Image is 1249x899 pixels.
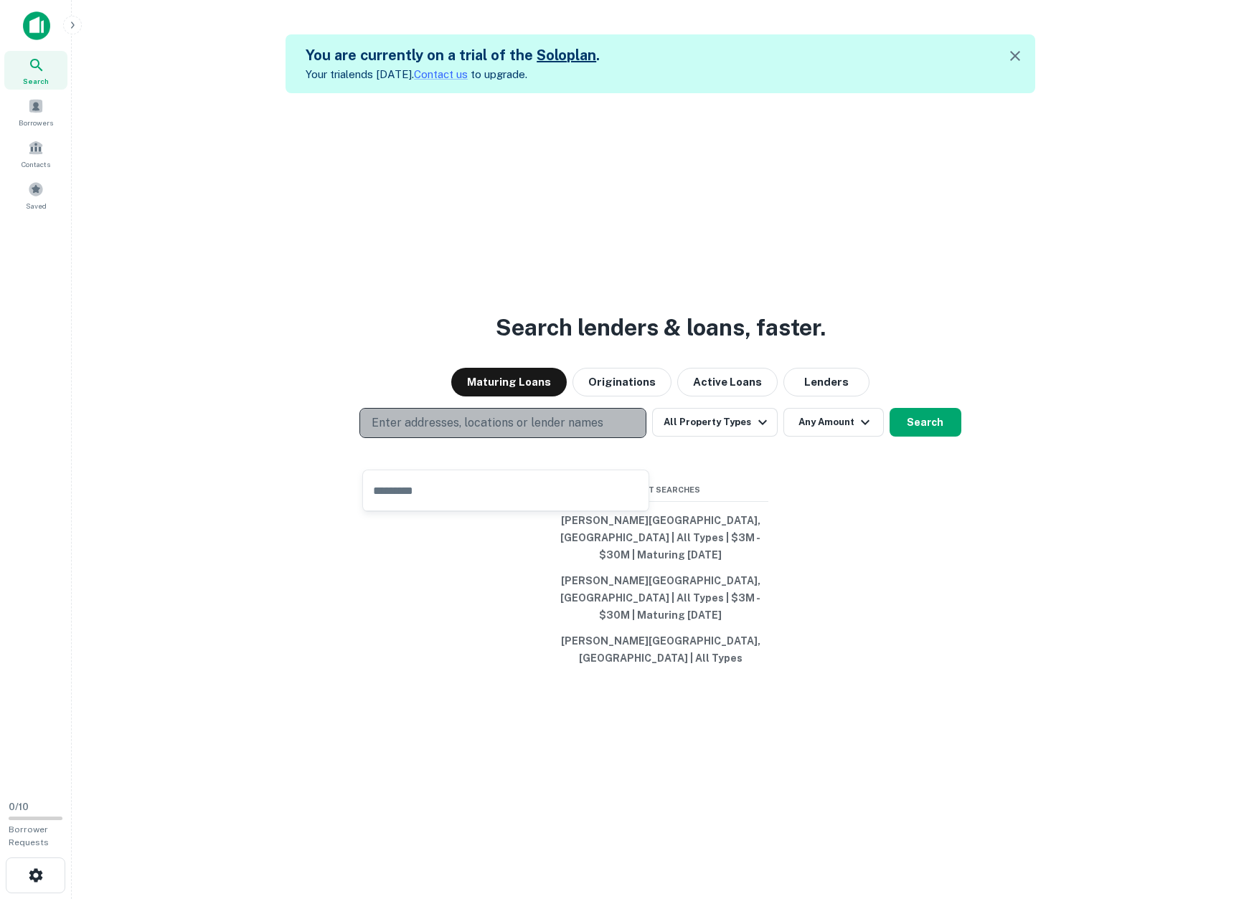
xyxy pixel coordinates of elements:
a: Borrowers [4,92,67,131]
button: [PERSON_NAME][GEOGRAPHIC_DATA], [GEOGRAPHIC_DATA] | All Types | $3M - $30M | Maturing [DATE] [553,568,768,628]
span: Saved [26,200,47,211]
button: Originations [572,368,671,396]
span: 0 / 10 [9,802,29,812]
button: Active Loans [677,368,778,396]
span: Borrowers [19,117,53,128]
a: Contacts [4,134,67,173]
h3: Search lenders & loans, faster. [496,310,826,345]
button: Lenders [783,368,869,396]
a: Soloplan [537,47,596,64]
iframe: Chat Widget [1177,784,1249,853]
button: All Property Types [652,408,777,437]
p: Enter addresses, locations or lender names [372,414,603,432]
button: Search [890,408,961,437]
span: Contacts [22,158,50,170]
h5: You are currently on a trial of the . [306,44,600,66]
button: Enter addresses, locations or lender names [359,408,646,438]
a: Saved [4,176,67,214]
button: Maturing Loans [451,368,567,396]
img: capitalize-icon.png [23,11,50,40]
button: [PERSON_NAME][GEOGRAPHIC_DATA], [GEOGRAPHIC_DATA] | All Types [553,628,768,671]
a: Search [4,51,67,90]
button: [PERSON_NAME][GEOGRAPHIC_DATA], [GEOGRAPHIC_DATA] | All Types | $3M - $30M | Maturing [DATE] [553,508,768,568]
p: Your trial ends [DATE]. to upgrade. [306,66,600,83]
span: Recent Searches [553,484,768,496]
span: Search [23,75,49,87]
button: Any Amount [783,408,884,437]
a: Contact us [414,68,468,80]
span: Borrower Requests [9,824,49,847]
